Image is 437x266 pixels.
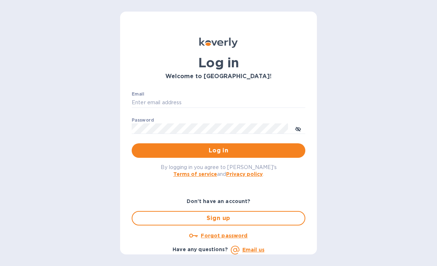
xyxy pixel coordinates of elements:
u: Forgot password [201,233,247,238]
h3: Welcome to [GEOGRAPHIC_DATA]! [132,73,305,80]
button: Sign up [132,211,305,225]
a: Email us [242,247,264,253]
span: Sign up [138,214,299,223]
button: Log in [132,143,305,158]
b: Don't have an account? [187,198,251,204]
b: Have any questions? [173,246,228,252]
a: Privacy policy [226,171,263,177]
button: toggle password visibility [291,121,305,136]
span: By logging in you agree to [PERSON_NAME]'s and . [161,164,277,177]
input: Enter email address [132,97,305,108]
a: Terms of service [173,171,217,177]
h1: Log in [132,55,305,70]
span: Log in [137,146,300,155]
label: Email [132,92,144,96]
label: Password [132,118,154,122]
img: Koverly [199,38,238,48]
